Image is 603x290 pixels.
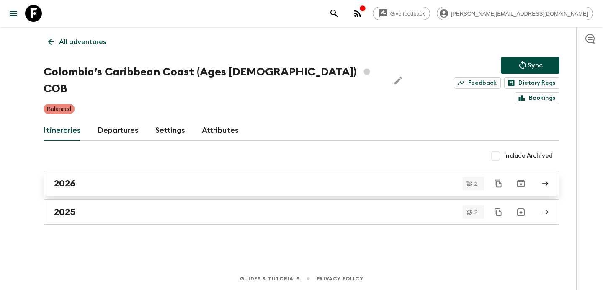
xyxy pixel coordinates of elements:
a: Attributes [202,121,239,141]
button: search adventures [326,5,343,22]
a: Itineraries [44,121,81,141]
button: Archive [513,204,529,220]
button: Duplicate [491,176,506,191]
a: Departures [98,121,139,141]
button: Archive [513,175,529,192]
p: Sync [528,60,543,70]
a: 2026 [44,171,559,196]
a: Privacy Policy [317,274,363,283]
button: Sync adventure departures to the booking engine [501,57,559,74]
h2: 2025 [54,207,75,217]
span: 2 [469,181,482,186]
div: [PERSON_NAME][EMAIL_ADDRESS][DOMAIN_NAME] [437,7,593,20]
a: 2025 [44,199,559,225]
a: Give feedback [373,7,430,20]
a: Feedback [454,77,501,89]
h2: 2026 [54,178,75,189]
span: 2 [469,210,482,215]
a: Guides & Tutorials [240,274,300,283]
span: Give feedback [386,10,430,17]
button: Edit Adventure Title [390,64,407,97]
span: Include Archived [504,152,553,160]
span: [PERSON_NAME][EMAIL_ADDRESS][DOMAIN_NAME] [446,10,593,17]
p: Balanced [47,105,71,113]
a: Bookings [515,92,559,104]
a: Dietary Reqs [504,77,559,89]
p: All adventures [59,37,106,47]
a: All adventures [44,34,111,50]
button: Duplicate [491,205,506,220]
button: menu [5,5,22,22]
h1: Colombia’s Caribbean Coast (Ages [DEMOGRAPHIC_DATA]) COB [44,64,383,97]
a: Settings [155,121,185,141]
